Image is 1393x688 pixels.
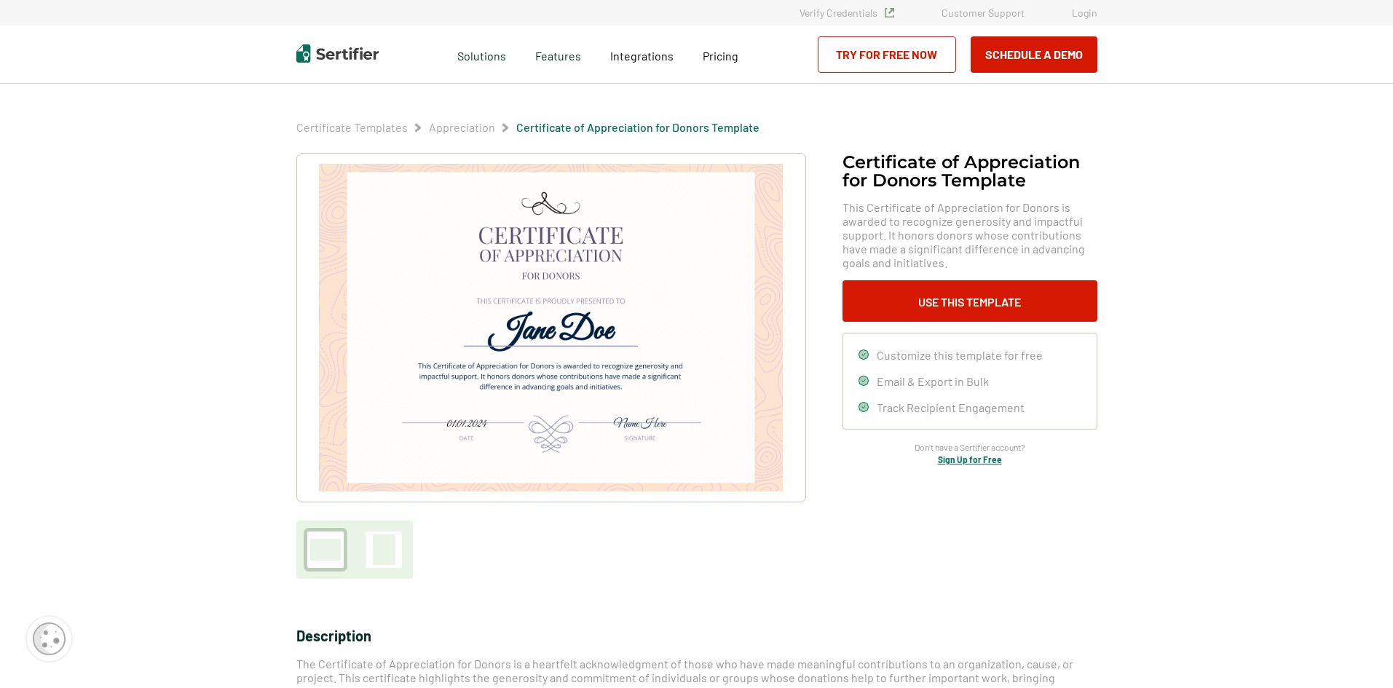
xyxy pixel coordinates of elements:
div: Breadcrumb [296,120,759,135]
span: This Certificate of Appreciation for Donors is awarded to recognize generosity and impactful supp... [842,200,1097,269]
iframe: Chat Widget [1320,618,1393,688]
a: Customer Support [942,7,1025,19]
span: Integrations [610,49,674,63]
a: Integrations [610,45,674,63]
button: Use This Template [842,280,1097,322]
a: Certificate Templates [296,120,408,134]
img: Sertifier | Digital Credentialing Platform [296,44,379,63]
span: Pricing [703,49,738,63]
a: Verify Credentials [800,7,894,19]
img: Cookie Popup Icon [33,622,66,655]
span: Features [535,45,581,63]
a: Certificate of Appreciation for Donors​ Template [516,120,759,134]
a: Sign Up for Free [938,454,1002,464]
img: Verified [885,8,894,17]
span: Don’t have a Sertifier account? [915,440,1025,454]
span: Track Recipient Engagement [877,400,1025,414]
span: Email & Export in Bulk [877,374,989,388]
button: Schedule a Demo [971,36,1097,73]
span: Certificate Templates [296,120,408,135]
a: Login [1072,7,1097,19]
span: Description [296,627,371,644]
a: Try for Free Now [818,36,956,73]
img: Certificate of Appreciation for Donors​ Template [319,164,782,491]
a: Appreciation [429,120,495,134]
a: Pricing [703,45,738,63]
span: Certificate of Appreciation for Donors​ Template [516,120,759,135]
span: Appreciation [429,120,495,135]
span: Customize this template for free [877,348,1043,362]
h1: Certificate of Appreciation for Donors​ Template [842,153,1097,189]
span: Solutions [457,45,506,63]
